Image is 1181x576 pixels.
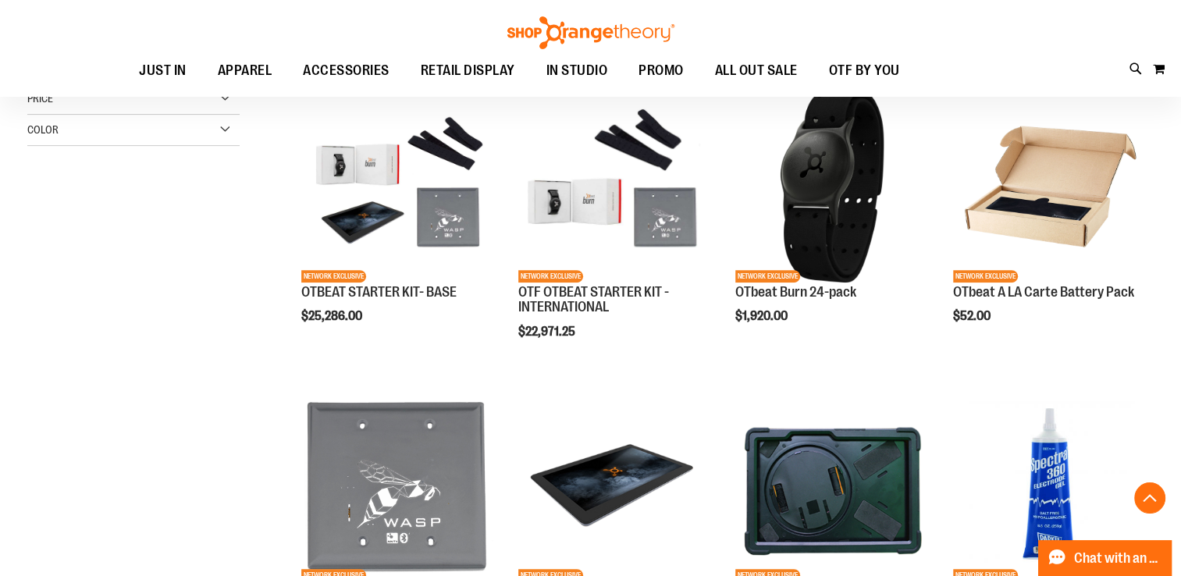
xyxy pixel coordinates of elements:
[735,270,800,283] span: NETWORK EXCLUSIVE
[735,89,928,284] a: OTbeat Burn 24-packNETWORK EXCLUSIVE
[829,53,900,88] span: OTF BY YOU
[1074,551,1162,566] span: Chat with an Expert
[953,284,1134,300] a: OTbeat A LA Carte Battery Pack
[945,81,1154,363] div: product
[518,89,711,284] a: OTF OTBEAT STARTER KIT - INTERNATIONALNETWORK EXCLUSIVE
[715,53,798,88] span: ALL OUT SALE
[1134,482,1165,514] button: Back To Top
[139,53,187,88] span: JUST IN
[953,309,993,323] span: $52.00
[953,89,1146,282] img: Product image for OTbeat A LA Carte Battery Pack
[301,89,494,284] a: OTBEAT STARTER KIT- BASENETWORK EXCLUSIVE
[27,92,53,105] span: Price
[303,53,390,88] span: ACCESSORIES
[301,284,457,300] a: OTBEAT STARTER KIT- BASE
[421,53,515,88] span: RETAIL DISPLAY
[518,284,669,315] a: OTF OTBEAT STARTER KIT - INTERNATIONAL
[953,89,1146,284] a: Product image for OTbeat A LA Carte Battery PackNETWORK EXCLUSIVE
[301,309,365,323] span: $25,286.00
[27,123,59,136] span: Color
[505,16,677,49] img: Shop Orangetheory
[518,89,711,282] img: OTF OTBEAT STARTER KIT - INTERNATIONAL
[293,81,502,363] div: product
[735,284,856,300] a: OTbeat Burn 24-pack
[510,81,719,379] div: product
[735,309,790,323] span: $1,920.00
[639,53,684,88] span: PROMO
[301,270,366,283] span: NETWORK EXCLUSIVE
[727,81,936,363] div: product
[735,89,928,282] img: OTbeat Burn 24-pack
[301,89,494,282] img: OTBEAT STARTER KIT- BASE
[518,325,578,339] span: $22,971.25
[1038,540,1172,576] button: Chat with an Expert
[218,53,272,88] span: APPAREL
[518,270,583,283] span: NETWORK EXCLUSIVE
[953,270,1018,283] span: NETWORK EXCLUSIVE
[546,53,608,88] span: IN STUDIO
